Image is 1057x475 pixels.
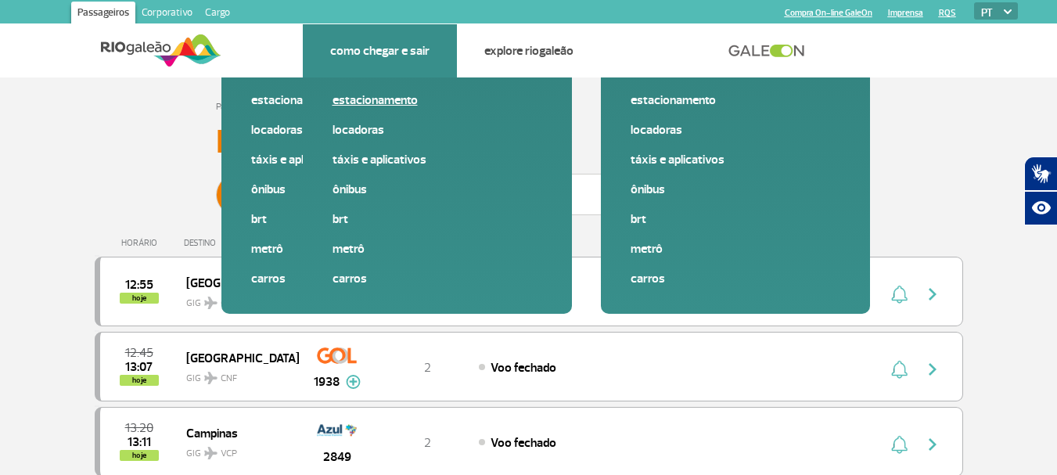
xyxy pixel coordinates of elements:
a: Compra On-line GaleOn [785,8,872,18]
span: VCP [221,447,237,461]
a: Táxis e aplicativos [631,151,840,168]
img: destiny_airplane.svg [204,447,218,459]
img: seta-direita-painel-voo.svg [923,285,942,304]
span: 2025-09-29 13:07:06 [125,362,153,372]
button: Abrir recursos assistivos. [1024,191,1057,225]
img: sino-painel-voo.svg [891,285,908,304]
a: Locadoras [251,121,461,139]
a: Metrô [631,240,840,257]
span: GIG [186,438,286,461]
img: seta-direita-painel-voo.svg [923,360,942,379]
span: hoje [120,375,159,386]
span: 2025-09-29 12:55:00 [125,279,153,290]
div: DESTINO [184,238,298,248]
input: Voo, cidade ou cia aérea [444,174,757,215]
img: seta-direita-painel-voo.svg [923,435,942,454]
a: Passageiros [71,2,135,27]
a: Imprensa [888,8,923,18]
a: BRT [631,211,840,228]
img: sino-painel-voo.svg [891,360,908,379]
span: hoje [120,450,159,461]
button: Abrir tradutor de língua de sinais. [1024,157,1057,191]
div: HORÁRIO [99,238,185,248]
span: Voo fechado [491,435,556,451]
a: Como chegar e sair [330,43,430,59]
span: [GEOGRAPHIC_DATA] [186,347,286,368]
span: hoje [120,293,159,304]
a: Ônibus [251,181,461,198]
a: Voos [249,43,275,59]
a: Metrô [333,240,542,257]
a: Táxis e aplicativos [333,151,542,168]
img: mais-info-painel-voo.svg [346,375,361,389]
a: Carros [631,270,840,287]
a: Explore RIOgaleão [484,43,573,59]
span: 2025-09-29 13:11:53 [128,437,151,448]
span: GIG [186,363,286,386]
img: destiny_airplane.svg [204,372,218,384]
a: Estacionamento [251,92,461,109]
a: Estacionamento [333,92,542,109]
span: 2849 [323,448,351,466]
a: Corporativo [135,2,199,27]
span: Voo fechado [491,360,556,376]
a: Locadoras [333,121,542,139]
a: Ônibus [333,181,542,198]
a: Cargo [199,2,236,27]
span: 2 [424,435,431,451]
span: CNF [221,372,237,386]
span: 1938 [314,372,340,391]
img: sino-painel-voo.svg [891,435,908,454]
a: BRT [251,211,461,228]
span: Campinas [186,423,286,443]
span: CGH [221,297,238,311]
a: Estacionamento [631,92,840,109]
a: BRT [333,211,542,228]
a: Atendimento [628,43,693,59]
a: RQS [939,8,956,18]
a: Locadoras [631,121,840,139]
a: Ônibus [631,181,840,198]
a: Página Inicial [216,101,264,113]
span: 2 [424,360,431,376]
span: GIG [186,288,286,311]
span: 2025-09-29 12:45:00 [125,347,153,358]
a: Táxis e aplicativos [251,151,461,168]
span: 2025-09-29 13:20:00 [125,423,153,434]
a: Carros [333,270,542,287]
span: [GEOGRAPHIC_DATA] [186,272,286,293]
a: Metrô [251,240,461,257]
a: Carros [251,270,461,287]
h3: Painel de Voos [216,123,842,162]
div: Plugin de acessibilidade da Hand Talk. [1024,157,1057,225]
img: destiny_airplane.svg [204,297,218,309]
